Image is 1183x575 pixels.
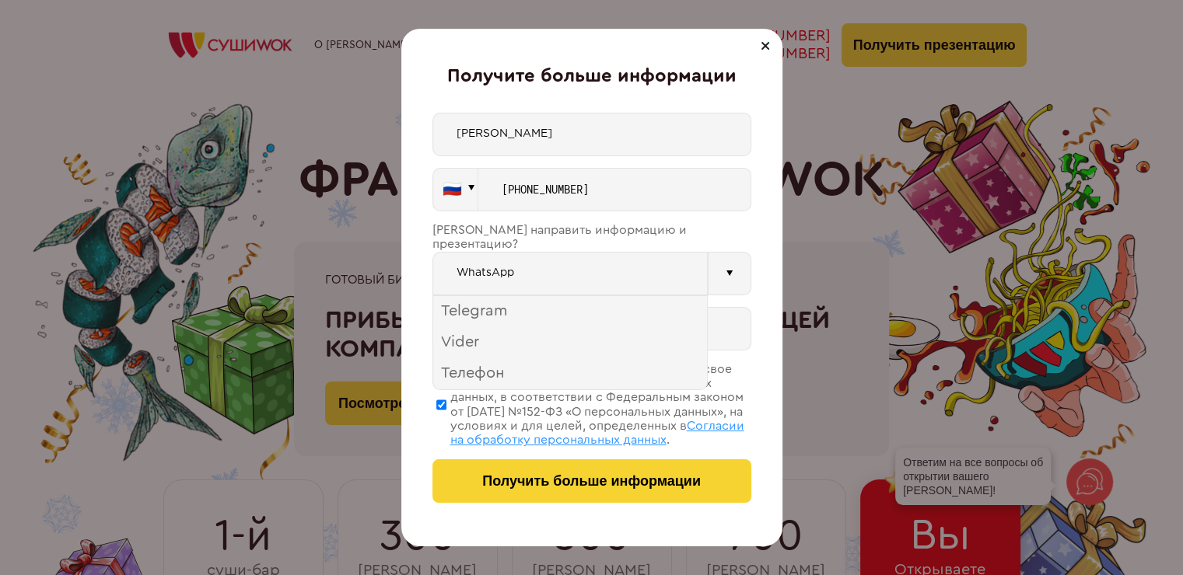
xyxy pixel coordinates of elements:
[433,327,707,358] div: Vider
[432,66,751,88] div: Получите больше информации
[482,473,701,490] span: Получить больше информации
[433,296,707,327] div: Telegram
[432,223,751,252] div: [PERSON_NAME] направить информацию и презентацию?
[432,113,751,156] input: Введите ФИО
[450,420,744,446] span: Согласии на обработку персональных данных
[433,358,707,389] div: Телефон
[432,168,478,211] button: 🇷🇺
[432,459,751,503] button: Получить больше информации
[450,362,751,448] div: Нажимая кнопку “Оставить заявку”, я даю свое согласие на обработку моих персональных данных, в со...
[478,168,751,211] input: +7 (___) ___-____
